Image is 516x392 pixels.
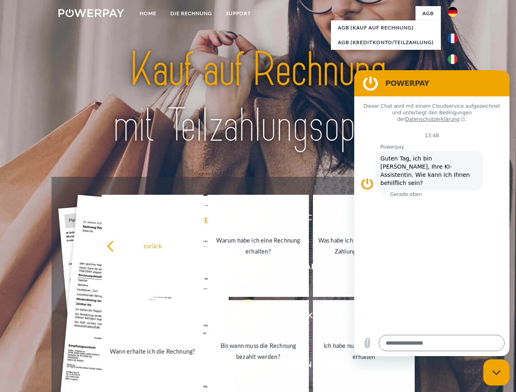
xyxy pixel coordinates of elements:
[448,33,458,43] img: fr
[163,6,219,21] a: DIE RECHNUNG
[318,340,410,362] div: Ich habe nur eine Teillieferung erhalten
[78,39,438,156] img: title-powerpay_de.svg
[107,240,199,251] div: zurück
[331,35,441,50] a: AGB (Kreditkonto/Teilzahlung)
[133,6,163,21] a: Home
[483,359,509,385] iframe: Schaltfläche zum Öffnen des Messaging-Fensters; Konversation läuft
[212,235,304,257] div: Warum habe ich eine Rechnung erhalten?
[448,7,458,17] img: de
[212,340,304,362] div: Bis wann muss die Rechnung bezahlt werden?
[58,9,124,17] img: logo-powerpay-white.svg
[313,195,415,297] a: Was habe ich noch offen, ist meine Zahlung eingegangen?
[331,20,441,35] a: AGB (Kauf auf Rechnung)
[219,6,258,21] a: SUPPORT
[107,345,199,356] div: Wann erhalte ich die Rechnung?
[354,70,509,356] iframe: Messaging-Fenster
[448,54,458,64] img: it
[415,6,441,21] a: agb
[318,235,410,257] div: Was habe ich noch offen, ist meine Zahlung eingegangen?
